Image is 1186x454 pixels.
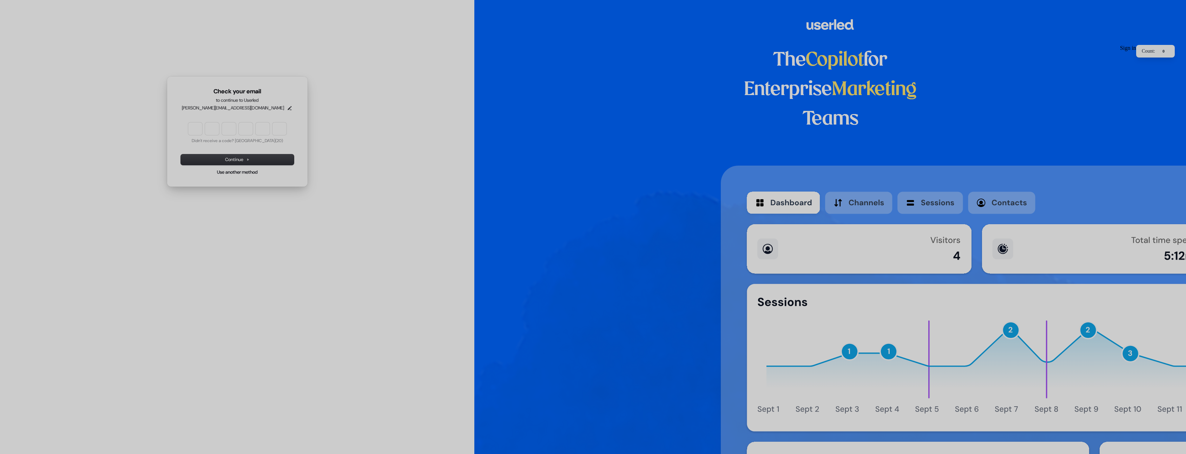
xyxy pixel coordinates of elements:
[181,154,294,165] button: Continue
[217,169,258,175] a: Use another method
[181,87,294,96] h1: Check your email
[225,156,250,163] span: Continue
[287,105,292,111] button: Edit
[806,51,864,69] span: Copilot
[721,46,940,134] h1: The for Enterprise Teams
[181,97,294,104] p: to continue to Userled
[188,122,286,135] input: Enter verification code
[182,105,284,111] p: [PERSON_NAME][EMAIL_ADDRESS][DOMAIN_NAME]
[832,81,917,99] span: Marketing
